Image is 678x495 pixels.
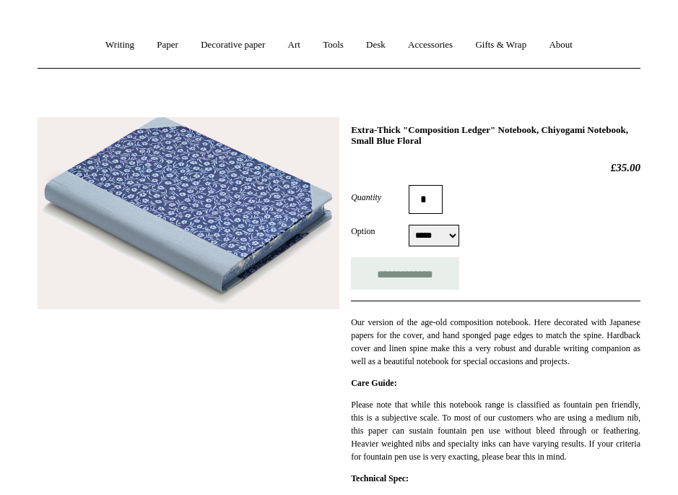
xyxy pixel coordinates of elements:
[351,378,396,388] strong: Care Guide:
[351,161,640,174] h2: £35.00
[313,26,354,64] a: Tools
[465,26,536,64] a: Gifts & Wrap
[398,26,463,64] a: Accessories
[356,26,396,64] a: Desk
[38,117,339,309] img: Extra-Thick "Composition Ledger" Notebook, Chiyogami Notebook, Small Blue Floral
[539,26,583,64] a: About
[351,124,640,147] h1: Extra-Thick "Composition Ledger" Notebook, Chiyogami Notebook, Small Blue Floral
[191,26,275,64] a: Decorative paper
[278,26,310,64] a: Art
[147,26,188,64] a: Paper
[95,26,144,64] a: Writing
[351,191,409,204] label: Quantity
[351,316,640,368] p: Our version of the age-old composition notebook. Here decorated with Japanese papers for the cove...
[351,225,409,238] label: Option
[351,473,409,483] strong: Technical Spec:
[351,398,640,463] p: Please note that while this notebook range is classified as fountain pen friendly, this is a subj...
